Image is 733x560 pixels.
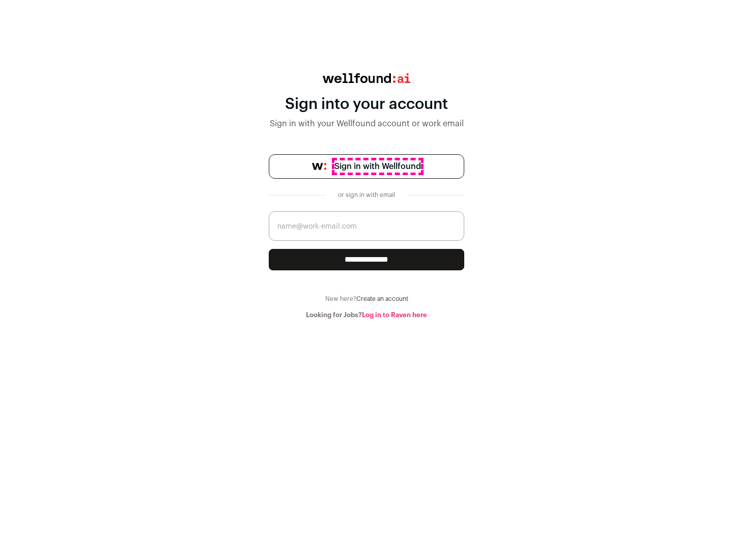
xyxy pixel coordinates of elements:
[269,118,464,130] div: Sign in with your Wellfound account or work email
[334,160,421,173] span: Sign in with Wellfound
[356,296,408,302] a: Create an account
[323,73,410,83] img: wellfound:ai
[269,211,464,241] input: name@work-email.com
[334,191,399,199] div: or sign in with email
[269,311,464,319] div: Looking for Jobs?
[269,95,464,114] div: Sign into your account
[312,163,326,170] img: wellfound-symbol-flush-black-fb3c872781a75f747ccb3a119075da62bfe97bd399995f84a933054e44a575c4.png
[362,312,427,318] a: Log in to Raven here
[269,154,464,179] a: Sign in with Wellfound
[269,295,464,303] div: New here?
